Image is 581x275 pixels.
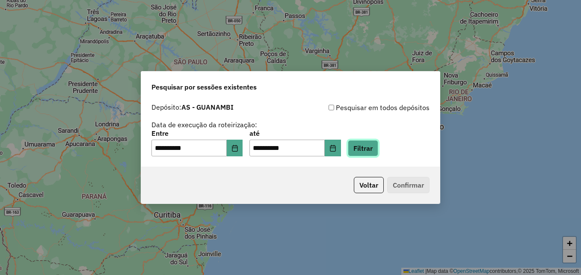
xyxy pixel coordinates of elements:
[151,128,243,138] label: Entre
[354,177,384,193] button: Voltar
[151,102,234,112] label: Depósito:
[151,82,257,92] span: Pesquisar por sessões existentes
[325,140,341,157] button: Choose Date
[227,140,243,157] button: Choose Date
[348,140,378,156] button: Filtrar
[181,103,234,111] strong: AS - GUANAMBI
[290,102,430,113] div: Pesquisar em todos depósitos
[151,120,257,130] label: Data de execução da roteirização:
[249,128,341,138] label: até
